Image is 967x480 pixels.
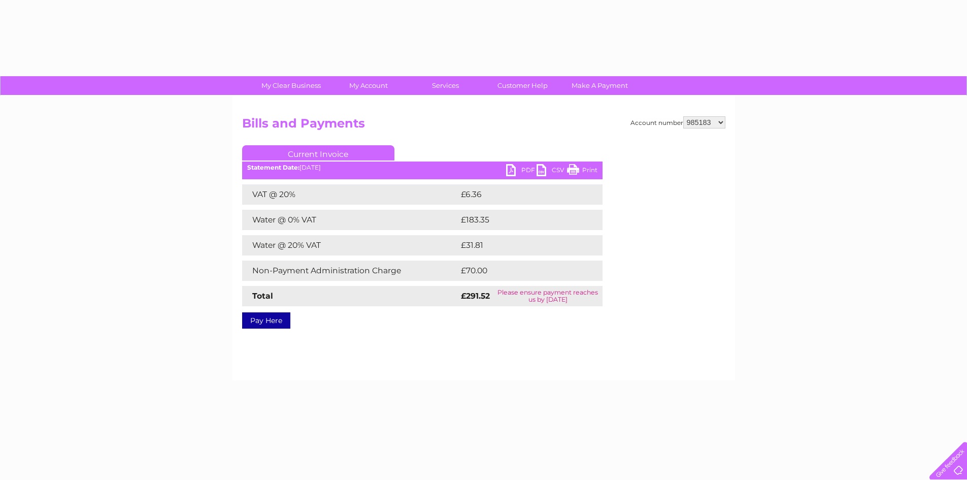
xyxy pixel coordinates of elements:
td: £183.35 [458,210,584,230]
td: £6.36 [458,184,579,205]
td: £70.00 [458,261,583,281]
a: Services [404,76,487,95]
h2: Bills and Payments [242,116,725,136]
a: Customer Help [481,76,564,95]
td: Non-Payment Administration Charge [242,261,458,281]
td: Water @ 20% VAT [242,235,458,255]
a: My Clear Business [249,76,333,95]
div: Account number [630,116,725,129]
a: PDF [506,164,537,179]
div: [DATE] [242,164,603,171]
td: Water @ 0% VAT [242,210,458,230]
a: CSV [537,164,567,179]
td: Please ensure payment reaches us by [DATE] [493,286,603,306]
a: My Account [326,76,410,95]
a: Make A Payment [558,76,642,95]
td: VAT @ 20% [242,184,458,205]
a: Print [567,164,597,179]
strong: Total [252,291,273,301]
a: Pay Here [242,312,290,329]
td: £31.81 [458,235,580,255]
a: Current Invoice [242,145,394,161]
b: Statement Date: [247,164,299,171]
strong: £291.52 [461,291,490,301]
